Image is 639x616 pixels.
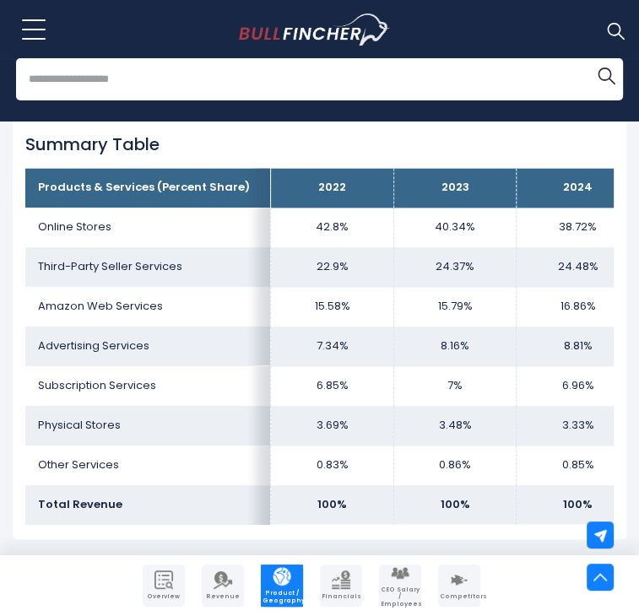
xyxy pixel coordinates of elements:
td: 6.96% [517,366,639,406]
span: Product / Geography [263,590,301,604]
a: Company Financials [320,565,362,607]
td: 7.34% [271,327,393,366]
a: Go to homepage [239,14,420,46]
td: 3.69% [271,406,393,446]
td: 24.37% [393,247,516,287]
td: 0.83% [271,446,393,485]
td: Total Revenue [25,485,271,525]
a: Company Competitors [438,565,480,607]
span: Financials [322,593,360,600]
td: 8.16% [393,327,516,366]
td: Physical Stores [25,406,271,446]
td: 15.79% [393,287,516,327]
th: 2024 [517,168,639,208]
td: 42.8% [271,208,393,247]
a: Company Product/Geography [261,565,303,607]
th: 2022 [271,168,393,208]
td: 22.9% [271,247,393,287]
td: Online Stores [25,208,271,247]
a: Company Revenue [202,565,244,607]
td: Other Services [25,446,271,485]
td: 3.48% [393,406,516,446]
td: 3.33% [517,406,639,446]
td: 15.58% [271,287,393,327]
span: Overview [144,593,183,600]
th: Products & Services (Percent Share) [25,168,271,208]
td: 0.85% [517,446,639,485]
img: Bullfincher logo [239,14,390,46]
td: 6.85% [271,366,393,406]
a: Company Overview [143,565,185,607]
a: Company Employees [379,565,421,607]
td: 16.86% [517,287,639,327]
td: Advertising Services [25,327,271,366]
td: 8.81% [517,327,639,366]
td: 7% [393,366,516,406]
span: CEO Salary / Employees [381,586,420,608]
td: Third-Party Seller Services [25,247,271,287]
span: Competitors [440,593,479,600]
td: 24.48% [517,247,639,287]
td: 40.34% [393,208,516,247]
td: Amazon Web Services [25,287,271,327]
td: 100% [517,485,639,525]
button: Search [589,58,623,92]
td: 100% [271,485,393,525]
td: Subscription Services [25,366,271,406]
td: 100% [393,485,516,525]
span: Revenue [203,593,242,600]
td: 38.72% [517,208,639,247]
td: 0.86% [393,446,516,485]
th: 2023 [393,168,516,208]
h2: Summary Table [25,134,614,154]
